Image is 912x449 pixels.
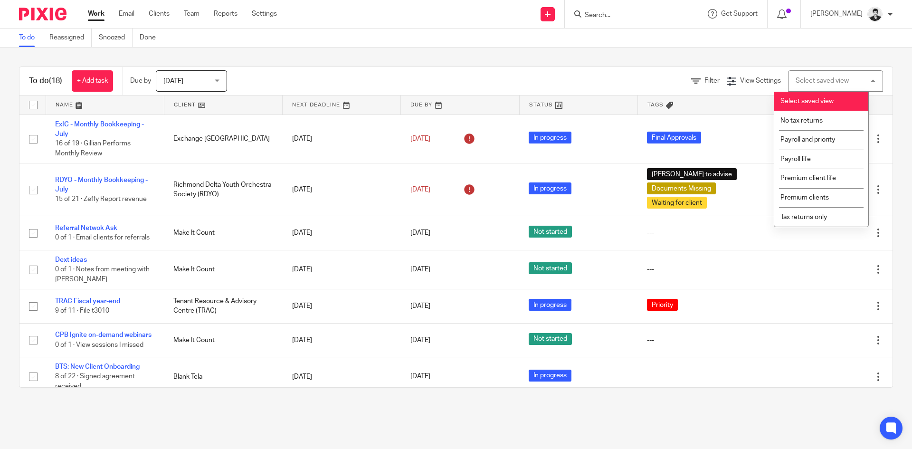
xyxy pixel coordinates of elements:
span: Premium client life [780,175,836,182]
input: Search [584,11,669,20]
p: [PERSON_NAME] [810,9,863,19]
span: Payroll and priority [780,136,835,143]
span: Not started [529,333,572,345]
span: Filter [704,77,720,84]
div: --- [647,335,764,345]
span: In progress [529,132,571,143]
span: [DATE] [410,186,430,193]
span: Payroll life [780,156,811,162]
td: [DATE] [283,289,401,323]
td: [DATE] [283,115,401,163]
span: [DATE] [410,373,430,380]
div: --- [647,265,764,274]
a: Work [88,9,104,19]
span: In progress [529,370,571,382]
span: [DATE] [410,135,430,142]
td: Make It Count [164,323,282,357]
span: Get Support [721,10,758,17]
a: CPB Ignite on-demand webinars [55,332,152,338]
span: [DATE] [410,229,430,236]
span: (18) [49,77,62,85]
h1: To do [29,76,62,86]
span: 15 of 21 · Zeffy Report revenue [55,196,147,203]
span: No tax returns [780,117,823,124]
span: [DATE] [410,337,430,344]
a: Settings [252,9,277,19]
span: [DATE] [410,266,430,273]
span: Documents Missing [647,182,716,194]
span: 9 of 11 · File t3010 [55,308,109,315]
td: Blank Tela [164,357,282,396]
a: Clients [149,9,170,19]
a: TRAC Fiscal year-end [55,298,120,305]
td: [DATE] [283,323,401,357]
a: Email [119,9,134,19]
span: Not started [529,226,572,238]
div: Select saved view [796,77,849,84]
p: Due by [130,76,151,86]
img: squarehead.jpg [867,7,883,22]
a: Team [184,9,199,19]
span: 0 of 1 · Notes from meeting with [PERSON_NAME] [55,266,150,283]
td: [DATE] [283,216,401,250]
td: Make It Count [164,250,282,289]
span: Select saved view [780,98,834,105]
span: Premium clients [780,194,829,201]
span: View Settings [740,77,781,84]
td: [DATE] [283,357,401,396]
a: Referral Netwok Ask [55,225,117,231]
span: [DATE] [163,78,183,85]
span: Not started [529,262,572,274]
span: Waiting for client [647,197,707,209]
a: RDYO - Monthly Bookkeeping - July [55,177,148,193]
span: In progress [529,299,571,311]
a: To do [19,29,42,47]
a: ExIC - Monthly Bookkeeping - July [55,121,144,137]
a: Reports [214,9,237,19]
a: BTS: New Client Onboarding [55,363,140,370]
a: Snoozed [99,29,133,47]
span: 0 of 1 · View sessions I missed [55,342,143,348]
span: 8 of 22 · Signed agreement received [55,373,135,390]
span: Final Approvals [647,132,701,143]
span: Priority [647,299,678,311]
span: [DATE] [410,303,430,309]
span: Tax returns only [780,214,827,220]
td: Tenant Resource & Advisory Centre (TRAC) [164,289,282,323]
td: Make It Count [164,216,282,250]
div: --- [647,372,764,382]
a: Reassigned [49,29,92,47]
img: Pixie [19,8,66,20]
a: Dext ideas [55,257,87,263]
td: Richmond Delta Youth Orchestra Society (RDYO) [164,163,282,216]
div: --- [647,228,764,238]
span: Tags [647,102,664,107]
span: 0 of 1 · Email clients for referrals [55,235,150,241]
td: [DATE] [283,163,401,216]
td: [DATE] [283,250,401,289]
span: 16 of 19 · Gillian Performs Monthly Review [55,140,131,157]
a: Done [140,29,163,47]
a: + Add task [72,70,113,92]
span: [PERSON_NAME] to advise [647,168,737,180]
td: Exchange [GEOGRAPHIC_DATA] [164,115,282,163]
span: In progress [529,182,571,194]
